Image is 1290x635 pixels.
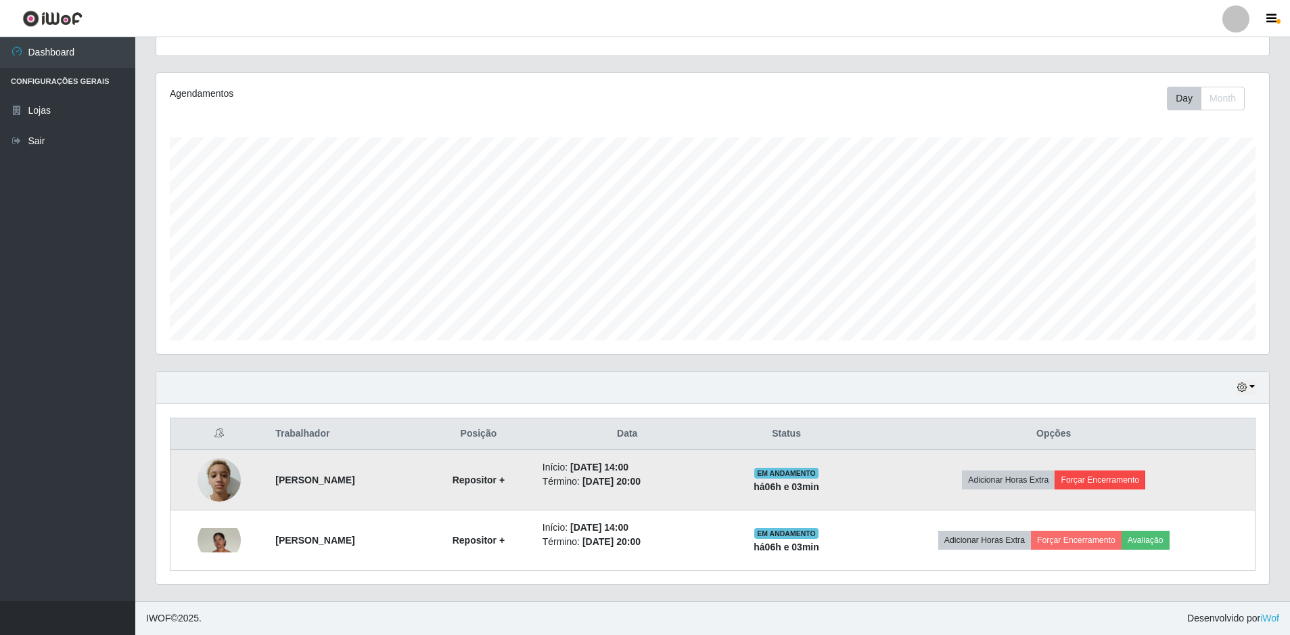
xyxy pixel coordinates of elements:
[1260,613,1279,623] a: iWof
[453,535,505,546] strong: Repositor +
[267,418,423,450] th: Trabalhador
[938,531,1031,550] button: Adicionar Horas Extra
[146,613,171,623] span: IWOF
[1122,531,1170,550] button: Avaliação
[570,522,628,533] time: [DATE] 14:00
[754,528,819,539] span: EM ANDAMENTO
[543,535,712,549] li: Término:
[582,536,641,547] time: [DATE] 20:00
[720,418,853,450] th: Status
[582,476,641,487] time: [DATE] 20:00
[1055,470,1145,489] button: Forçar Encerramento
[543,521,712,535] li: Início:
[1167,87,1245,110] div: First group
[1167,87,1201,110] button: Day
[453,475,505,485] strong: Repositor +
[275,535,354,546] strong: [PERSON_NAME]
[275,475,354,485] strong: [PERSON_NAME]
[543,475,712,489] li: Término:
[1167,87,1256,110] div: Toolbar with button groups
[570,462,628,473] time: [DATE] 14:00
[962,470,1055,489] button: Adicionar Horas Extra
[198,528,241,552] img: 1758204029613.jpeg
[170,87,610,101] div: Agendamentos
[543,460,712,475] li: Início:
[1031,531,1122,550] button: Forçar Encerramento
[754,481,819,492] strong: há 06 h e 03 min
[198,441,241,519] img: 1749678278011.jpeg
[754,542,819,552] strong: há 06 h e 03 min
[754,468,819,479] span: EM ANDAMENTO
[1187,611,1279,626] span: Desenvolvido por
[534,418,720,450] th: Data
[1201,87,1245,110] button: Month
[852,418,1255,450] th: Opções
[146,611,202,626] span: © 2025 .
[423,418,534,450] th: Posição
[22,10,83,27] img: CoreUI Logo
